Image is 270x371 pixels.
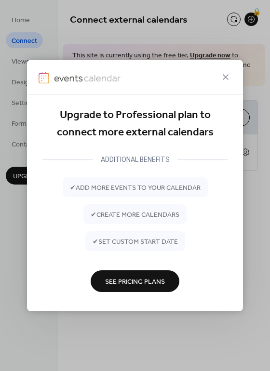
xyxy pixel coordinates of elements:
img: logo-type [54,72,121,84]
span: ✔ create more calendars [91,210,179,220]
button: See Pricing Plans [91,270,179,292]
span: ✔ add more events to your calendar [70,183,201,193]
img: logo-icon [39,72,49,84]
span: ✔ set custom start date [93,237,178,247]
div: Upgrade to Professional plan to connect more external calendars [42,106,228,142]
div: ADDITIONAL BENEFITS [93,154,177,165]
span: See Pricing Plans [105,277,165,287]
